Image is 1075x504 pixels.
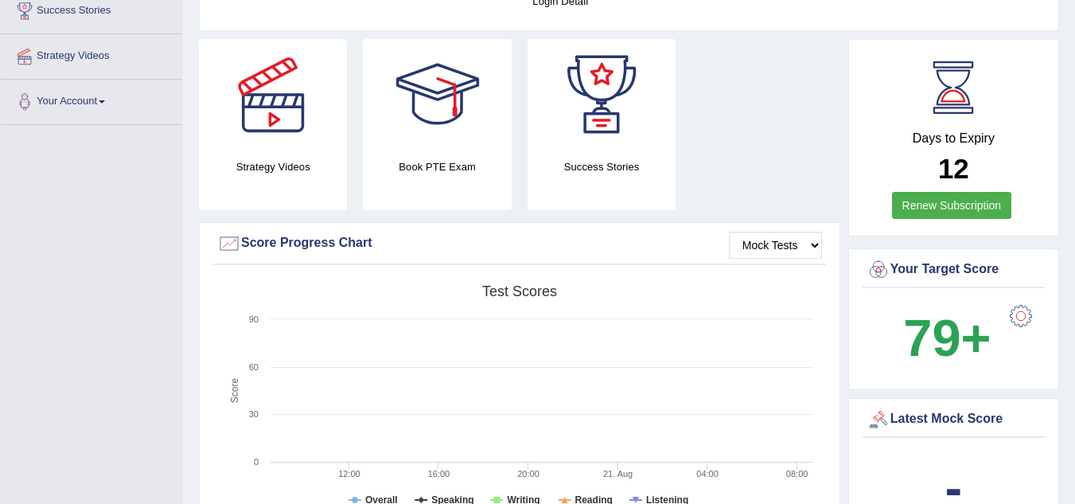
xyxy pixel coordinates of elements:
text: 04:00 [696,469,719,479]
h4: Strategy Videos [199,158,347,175]
text: 16:00 [428,469,450,479]
h4: Book PTE Exam [363,158,511,175]
text: 20:00 [517,469,539,479]
b: 79+ [903,309,991,367]
tspan: Test scores [482,283,557,299]
text: 0 [254,457,259,467]
div: Your Target Score [867,258,1041,282]
h4: Days to Expiry [867,131,1041,146]
div: Score Progress Chart [217,232,822,256]
a: Strategy Videos [1,34,182,74]
tspan: 21. Aug [603,469,633,479]
tspan: Score [229,378,240,404]
text: 30 [249,409,259,419]
text: 12:00 [338,469,360,479]
b: 12 [938,153,969,184]
text: 90 [249,315,259,324]
text: 08:00 [786,469,808,479]
div: Latest Mock Score [867,408,1041,432]
a: Your Account [1,80,182,119]
text: 60 [249,362,259,372]
a: Renew Subscription [892,192,1012,219]
h4: Success Stories [528,158,676,175]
